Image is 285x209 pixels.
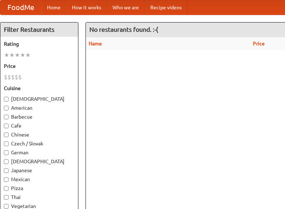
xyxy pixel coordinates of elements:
label: German [4,149,74,156]
a: How it works [66,0,107,15]
label: American [4,104,74,111]
a: Recipe videos [145,0,187,15]
li: ★ [15,51,20,59]
li: ★ [20,51,25,59]
input: Vegetarian [4,204,9,209]
input: American [4,106,9,110]
h5: Cuisine [4,85,74,92]
label: Mexican [4,176,74,183]
input: Cafe [4,124,9,128]
label: Czech / Slovak [4,140,74,147]
ng-pluralize: No restaurants found. :-( [89,26,158,33]
a: Who we are [107,0,145,15]
label: [DEMOGRAPHIC_DATA] [4,95,74,103]
li: ★ [4,51,9,59]
label: Barbecue [4,113,74,120]
h4: Filter Restaurants [0,23,78,37]
li: $ [11,73,15,81]
h5: Rating [4,40,74,48]
input: Barbecue [4,115,9,119]
input: Thai [4,195,9,200]
a: FoodMe [0,0,41,15]
li: $ [18,73,22,81]
a: Home [41,0,66,15]
label: [DEMOGRAPHIC_DATA] [4,158,74,165]
label: Pizza [4,185,74,192]
li: $ [7,73,11,81]
a: Name [89,41,102,46]
li: ★ [25,51,31,59]
li: ★ [9,51,15,59]
input: German [4,150,9,155]
label: Thai [4,194,74,201]
li: $ [15,73,18,81]
input: Czech / Slovak [4,141,9,146]
input: Japanese [4,168,9,173]
label: Japanese [4,167,74,174]
label: Chinese [4,131,74,138]
label: Cafe [4,122,74,129]
input: [DEMOGRAPHIC_DATA] [4,159,9,164]
input: Chinese [4,133,9,137]
input: [DEMOGRAPHIC_DATA] [4,97,9,101]
a: Price [253,41,265,46]
input: Mexican [4,177,9,182]
input: Pizza [4,186,9,191]
li: $ [4,73,7,81]
h5: Price [4,63,74,70]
